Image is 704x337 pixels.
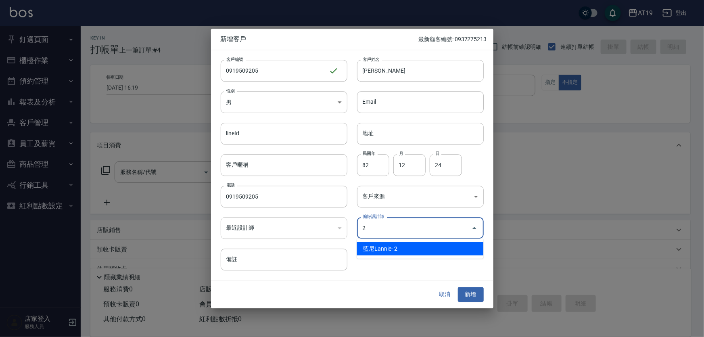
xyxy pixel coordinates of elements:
label: 客戶編號 [226,56,243,62]
button: 新增 [458,287,484,302]
label: 民國年 [363,151,375,157]
button: Close [468,222,481,234]
div: 男 [221,91,347,113]
span: 新增客戶 [221,35,419,43]
li: 藍尼Lannie- 2 [357,242,484,255]
button: 取消 [432,287,458,302]
label: 日 [435,151,439,157]
label: 偏好設計師 [363,214,384,220]
label: 性別 [226,88,235,94]
label: 月 [399,151,403,157]
p: 最新顧客編號: 0937275213 [418,35,487,44]
label: 客戶姓名 [363,56,380,62]
label: 電話 [226,182,235,188]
